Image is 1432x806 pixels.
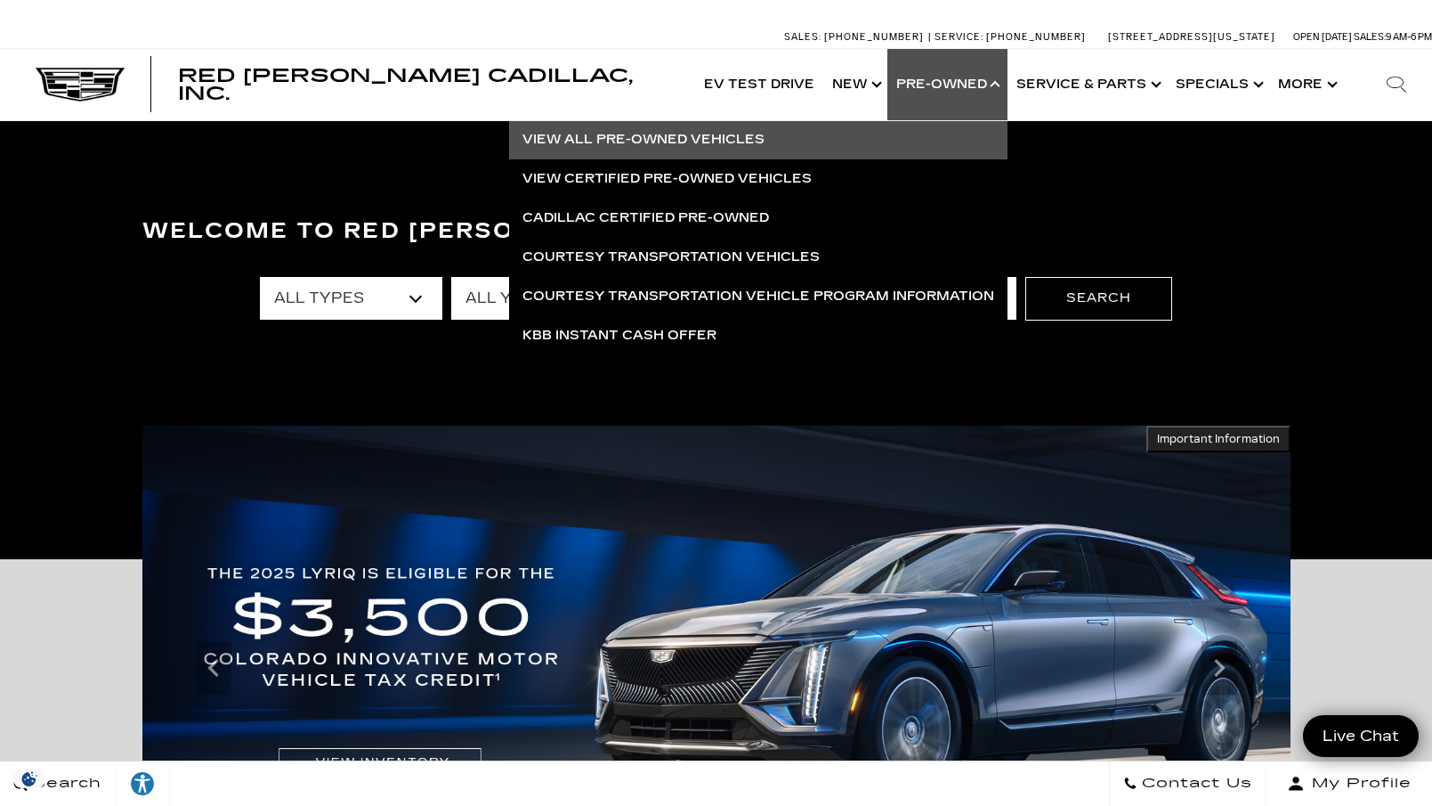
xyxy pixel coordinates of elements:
[823,49,887,120] a: New
[1314,726,1408,746] span: Live Chat
[260,277,442,320] select: Filter by type
[509,277,1007,316] a: Courtesy Transportation Vehicle Program Information
[1007,49,1167,120] a: Service & Parts
[1201,641,1237,695] div: Next slide
[824,31,924,43] span: [PHONE_NUMBER]
[1386,31,1432,43] span: 9 AM-6 PM
[9,769,50,788] section: Click to Open Cookie Consent Modal
[1305,771,1412,796] span: My Profile
[928,32,1090,42] a: Service: [PHONE_NUMBER]
[695,49,823,120] a: EV Test Drive
[1354,31,1386,43] span: Sales:
[509,199,1007,238] a: Cadillac Certified Pre-Owned
[9,769,50,788] img: Opt-Out Icon
[986,31,1086,43] span: [PHONE_NUMBER]
[1269,49,1343,120] button: More
[178,67,677,102] a: Red [PERSON_NAME] Cadillac, Inc.
[784,32,928,42] a: Sales: [PHONE_NUMBER]
[509,159,1007,199] a: View Certified Pre-Owned Vehicles
[156,292,157,293] a: Accessible Carousel
[1025,277,1172,320] button: Search
[28,771,101,796] span: Search
[1303,715,1419,757] a: Live Chat
[1293,31,1352,43] span: Open [DATE]
[1361,49,1432,120] div: Search
[784,31,821,43] span: Sales:
[934,31,983,43] span: Service:
[509,120,1007,159] a: View All Pre-Owned Vehicles
[1109,761,1266,806] a: Contact Us
[36,68,125,102] img: Cadillac Dark Logo with Cadillac White Text
[116,761,170,806] a: Explore your accessibility options
[1108,31,1275,43] a: [STREET_ADDRESS][US_STATE]
[509,316,1007,355] a: KBB Instant Cash Offer
[1167,49,1269,120] a: Specials
[196,641,231,695] div: Previous slide
[1157,432,1280,446] span: Important Information
[509,238,1007,277] a: Courtesy Transportation Vehicles
[116,770,169,797] div: Explore your accessibility options
[178,65,633,104] span: Red [PERSON_NAME] Cadillac, Inc.
[451,277,634,320] select: Filter by year
[1266,761,1432,806] button: Open user profile menu
[887,49,1007,120] a: Pre-Owned
[142,214,1290,249] h3: Welcome to Red [PERSON_NAME] Cadillac, Inc.
[1137,771,1252,796] span: Contact Us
